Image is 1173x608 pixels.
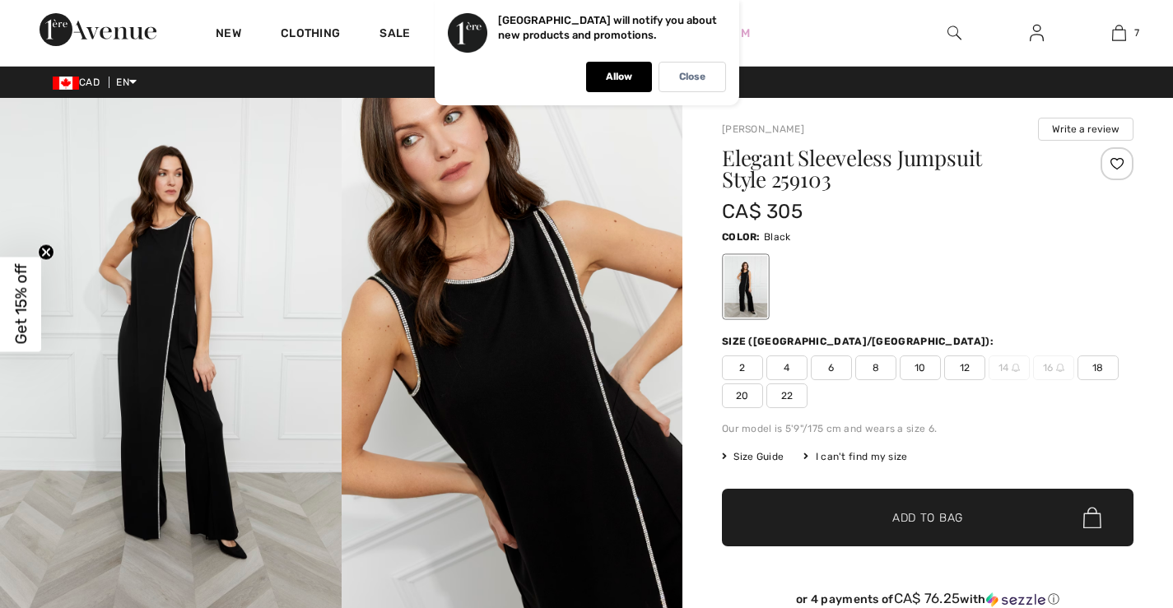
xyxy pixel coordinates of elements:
a: Sale [379,26,410,44]
iframe: Opens a widget where you can find more information [1068,485,1157,526]
span: 16 [1033,355,1074,380]
button: Write a review [1038,118,1133,141]
span: Size Guide [722,449,784,464]
div: Black [724,256,767,318]
span: 8 [855,355,896,380]
span: 10 [900,355,941,380]
div: I can't find my size [803,449,907,464]
p: [GEOGRAPHIC_DATA] will notify you about new products and promotions. [498,14,717,41]
a: 7 [1078,23,1159,43]
img: My Info [1030,23,1044,43]
span: 7 [1134,26,1139,40]
span: 22 [766,383,808,408]
div: Size ([GEOGRAPHIC_DATA]/[GEOGRAPHIC_DATA]): [722,334,997,349]
span: 2 [722,355,763,380]
span: Add to Bag [892,509,963,527]
img: search the website [947,23,961,43]
a: [PERSON_NAME] [722,123,804,135]
span: 12 [944,355,985,380]
a: New [216,26,241,44]
div: Our model is 5'9"/175 cm and wears a size 6. [722,421,1133,436]
span: EN [116,77,137,88]
span: 20 [722,383,763,408]
p: Allow [606,71,632,83]
img: Sezzle [986,592,1045,607]
span: CAD [53,77,106,88]
span: Color: [722,231,761,243]
button: Add to Bag [722,489,1133,546]
h1: Elegant Sleeveless Jumpsuit Style 259103 [722,147,1065,190]
button: Close teaser [38,244,54,260]
span: 18 [1078,355,1119,380]
img: My Bag [1112,23,1126,43]
span: Black [764,231,791,243]
a: Sign In [1017,23,1057,44]
a: Clothing [281,26,340,44]
img: ring-m.svg [1012,364,1020,372]
span: CA$ 305 [722,200,803,223]
img: Canadian Dollar [53,77,79,90]
span: 6 [811,355,852,380]
span: 4 [766,355,808,380]
p: Close [679,71,705,83]
div: or 4 payments of with [722,591,1133,607]
span: Get 15% off [12,264,30,345]
img: ring-m.svg [1056,364,1064,372]
img: 1ère Avenue [40,13,156,46]
span: CA$ 76.25 [894,590,961,606]
span: 14 [989,355,1030,380]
